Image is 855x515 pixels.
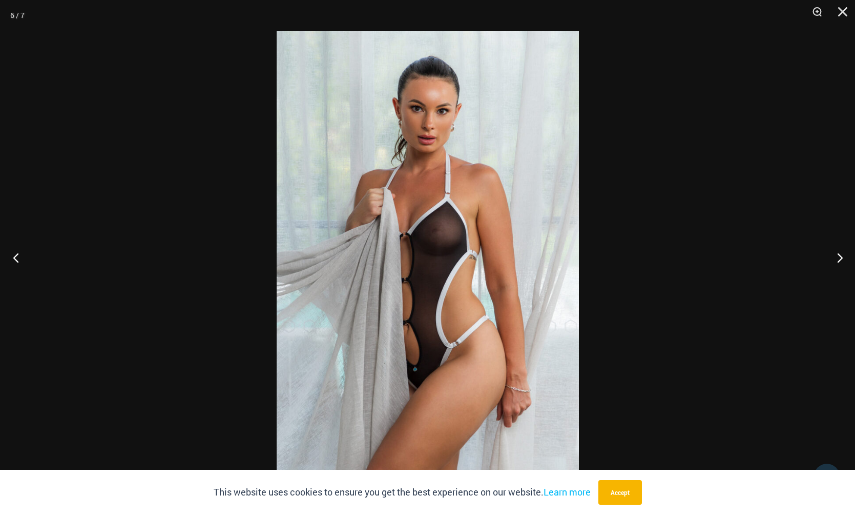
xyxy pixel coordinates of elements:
button: Next [817,232,855,283]
img: Electric Illusion Noir 1949 Bodysuit 02 [277,31,579,484]
p: This website uses cookies to ensure you get the best experience on our website. [214,485,591,500]
div: 6 / 7 [10,8,25,23]
button: Accept [598,480,642,505]
a: Learn more [544,486,591,498]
